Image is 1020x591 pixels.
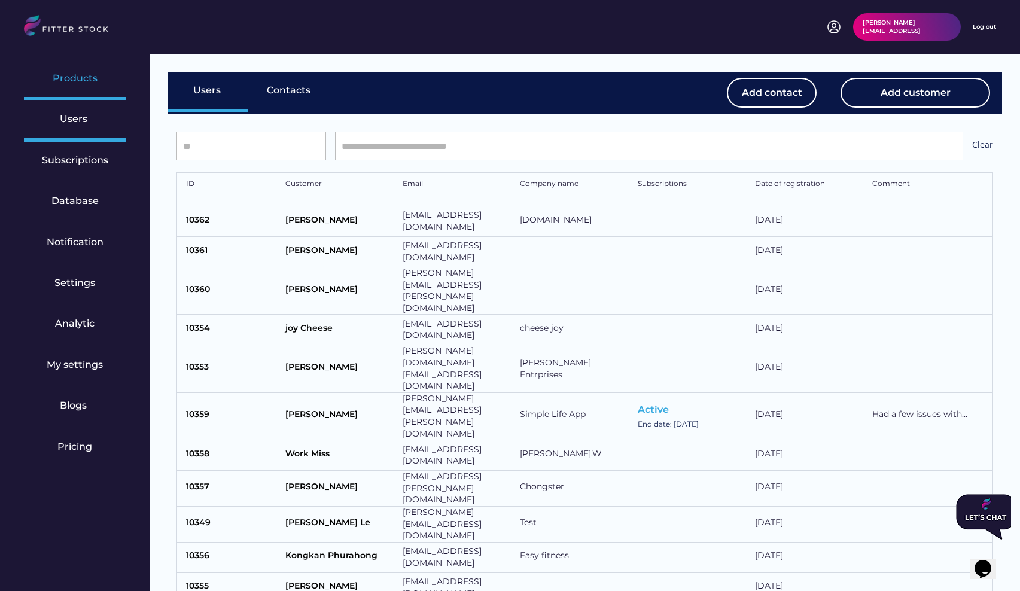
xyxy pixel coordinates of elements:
[727,78,817,108] button: Add contact
[24,15,118,39] img: LOGO.svg
[186,322,279,337] div: 10354
[872,409,984,421] div: Had a few issues with...
[186,284,279,298] div: 10360
[285,448,397,463] div: Work Miss
[186,409,279,424] div: 10359
[755,361,866,376] div: [DATE]
[186,361,279,376] div: 10353
[638,419,699,429] div: End date: [DATE]
[5,5,65,50] img: Chat attention grabber
[267,84,310,97] div: Contacts
[42,154,108,167] div: Subscriptions
[872,179,984,191] div: Comment
[60,399,90,412] div: Blogs
[403,507,514,542] div: [PERSON_NAME][EMAIL_ADDRESS][DOMAIN_NAME]
[403,209,514,233] div: [EMAIL_ADDRESS][DOMAIN_NAME]
[520,481,631,496] div: Chongster
[520,550,631,565] div: Easy fitness
[841,78,990,108] button: Add customer
[520,179,631,191] div: Company name
[403,318,514,342] div: [EMAIL_ADDRESS][DOMAIN_NAME]
[755,214,866,229] div: [DATE]
[403,179,514,191] div: Email
[285,245,397,260] div: [PERSON_NAME]
[520,357,631,380] div: [PERSON_NAME] Entrprises
[755,179,866,191] div: Date of registration
[403,471,514,506] div: [EMAIL_ADDRESS][PERSON_NAME][DOMAIN_NAME]
[54,276,95,290] div: Settings
[863,19,951,35] div: [PERSON_NAME][EMAIL_ADDRESS]
[186,245,279,260] div: 10361
[755,322,866,337] div: [DATE]
[520,409,631,424] div: Simple Life App
[186,179,279,191] div: ID
[638,403,669,416] div: Active
[285,550,397,565] div: Kongkan Phurahong
[403,345,514,392] div: [PERSON_NAME][DOMAIN_NAME][EMAIL_ADDRESS][DOMAIN_NAME]
[755,448,866,463] div: [DATE]
[403,393,514,440] div: [PERSON_NAME][EMAIL_ADDRESS][PERSON_NAME][DOMAIN_NAME]
[55,317,95,330] div: Analytic
[285,517,397,532] div: [PERSON_NAME] Le
[186,481,279,496] div: 10357
[285,214,397,229] div: [PERSON_NAME]
[755,284,866,298] div: [DATE]
[755,245,866,260] div: [DATE]
[285,409,397,424] div: [PERSON_NAME]
[827,20,841,34] img: profile-circle.svg
[186,448,279,463] div: 10358
[972,139,993,154] div: Clear
[403,444,514,467] div: [EMAIL_ADDRESS][DOMAIN_NAME]
[193,84,223,97] div: Users
[403,267,514,314] div: [PERSON_NAME][EMAIL_ADDRESS][PERSON_NAME][DOMAIN_NAME]
[186,214,279,229] div: 10362
[403,546,514,569] div: [EMAIL_ADDRESS][DOMAIN_NAME]
[285,322,397,337] div: joy Cheese
[755,409,866,424] div: [DATE]
[951,489,1011,544] iframe: chat widget
[47,358,103,371] div: My settings
[186,550,279,565] div: 10356
[755,517,866,532] div: [DATE]
[285,179,397,191] div: Customer
[520,322,631,337] div: cheese joy
[755,481,866,496] div: [DATE]
[520,214,631,229] div: [DOMAIN_NAME]
[186,517,279,532] div: 10349
[403,240,514,263] div: [EMAIL_ADDRESS][DOMAIN_NAME]
[285,284,397,298] div: [PERSON_NAME]
[53,72,98,85] div: Products
[47,236,103,249] div: Notification
[970,543,1008,579] iframe: chat widget
[285,481,397,496] div: [PERSON_NAME]
[51,194,99,208] div: Database
[285,361,397,376] div: [PERSON_NAME]
[520,448,631,463] div: [PERSON_NAME].W
[973,23,996,31] div: Log out
[755,550,866,565] div: [DATE]
[57,440,92,453] div: Pricing
[638,179,749,191] div: Subscriptions
[520,517,631,532] div: Test
[60,112,90,126] div: Users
